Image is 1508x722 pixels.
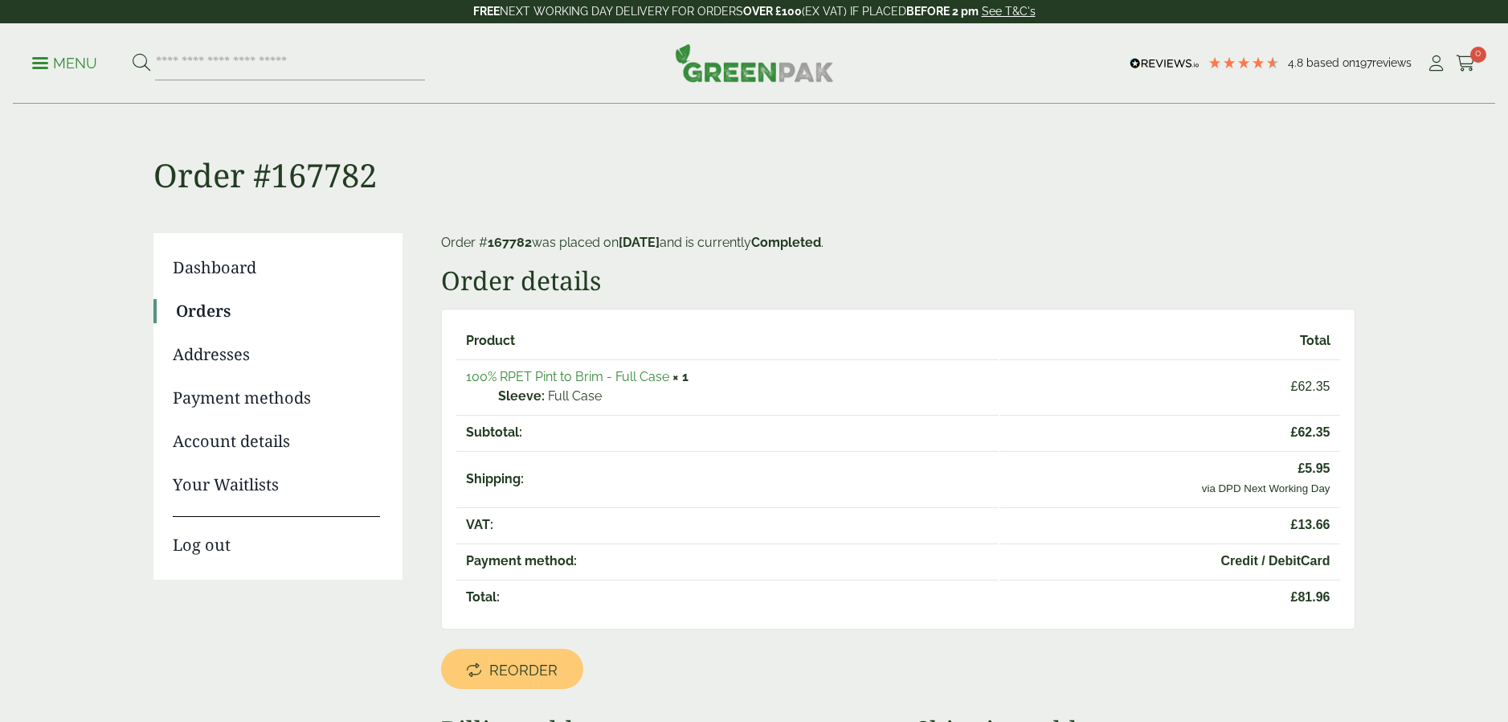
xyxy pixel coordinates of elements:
[456,324,999,358] th: Product
[441,265,1355,296] h2: Order details
[1291,425,1298,439] span: £
[441,649,583,689] a: Reorder
[173,429,380,453] a: Account details
[473,5,500,18] strong: FREE
[982,5,1036,18] a: See T&C's
[173,386,380,410] a: Payment methods
[1372,56,1412,69] span: reviews
[456,451,999,506] th: Shipping:
[743,5,802,18] strong: OVER £100
[153,105,1355,195] h1: Order #167782
[1291,590,1298,604] span: £
[1000,544,1339,578] td: Credit / DebitCard
[489,662,558,679] span: Reorder
[672,369,689,384] strong: × 1
[1306,56,1355,69] span: Based on
[173,473,380,497] a: Your Waitlists
[1298,462,1305,475] span: £
[173,516,380,557] a: Log out
[498,387,990,406] p: Full Case
[456,507,999,542] th: VAT:
[32,54,97,70] a: Menu
[1288,56,1306,69] span: 4.8
[456,415,999,449] th: Subtotal:
[1456,55,1476,72] i: Cart
[456,580,999,614] th: Total:
[498,387,545,406] strong: Sleeve:
[1470,47,1486,63] span: 0
[619,235,660,250] mark: [DATE]
[466,369,669,384] a: 100% RPET Pint to Brim - Full Case
[1355,56,1372,69] span: 197
[1010,423,1330,442] span: 62.35
[675,43,834,82] img: GreenPak Supplies
[1130,58,1199,69] img: REVIEWS.io
[1208,55,1280,70] div: 4.79 Stars
[441,233,1355,252] p: Order # was placed on and is currently .
[456,544,999,578] th: Payment method:
[173,343,380,367] a: Addresses
[751,235,821,250] mark: Completed
[1010,515,1330,535] span: 13.66
[906,5,979,18] strong: BEFORE 2 pm
[1291,518,1298,531] span: £
[488,235,532,250] mark: 167782
[1010,459,1330,478] span: 5.95
[173,256,380,280] a: Dashboard
[1426,55,1446,72] i: My Account
[1291,379,1298,393] span: £
[1291,379,1330,393] bdi: 62.35
[176,299,380,323] a: Orders
[1000,324,1339,358] th: Total
[1456,51,1476,76] a: 0
[1010,588,1330,607] span: 81.96
[1202,482,1330,494] small: via DPD Next Working Day
[32,54,97,73] p: Menu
